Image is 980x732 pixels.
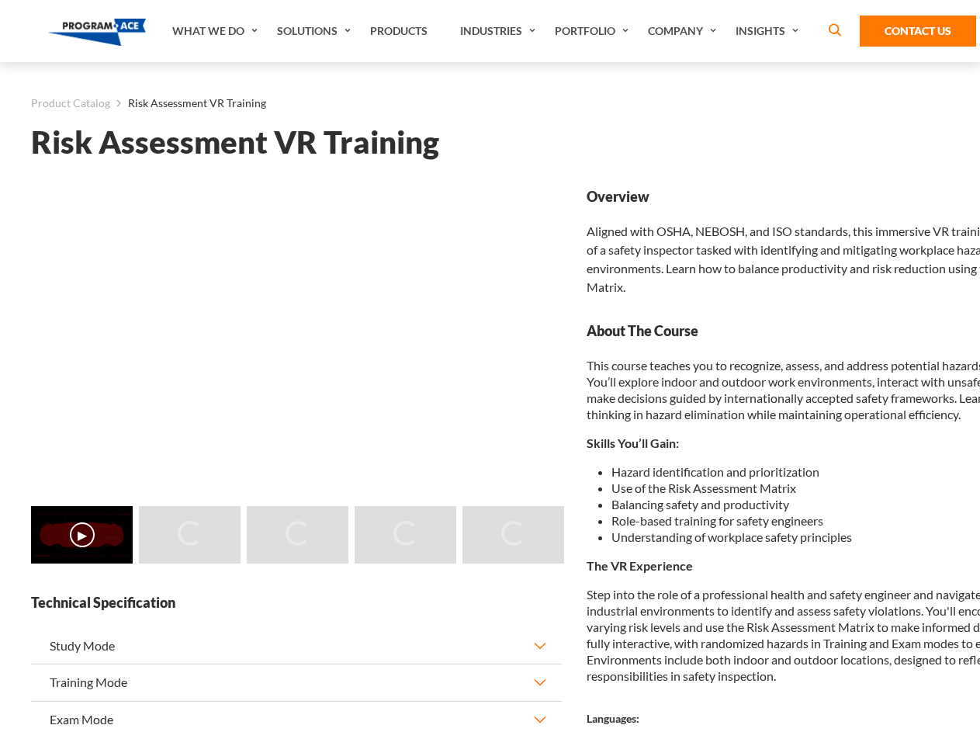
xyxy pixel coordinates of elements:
[31,664,562,700] button: Training Mode
[587,712,639,725] strong: Languages:
[110,93,266,113] li: Risk Assessment VR Training
[860,16,976,47] a: Contact Us
[31,93,110,113] a: Product Catalog
[31,187,562,486] iframe: Risk Assessment VR Training - Video 0
[48,19,147,46] img: Program-Ace
[31,628,562,664] button: Study Mode
[70,522,95,547] button: ▶
[31,506,133,564] img: Risk Assessment VR Training - Video 0
[31,593,562,612] strong: Technical Specification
